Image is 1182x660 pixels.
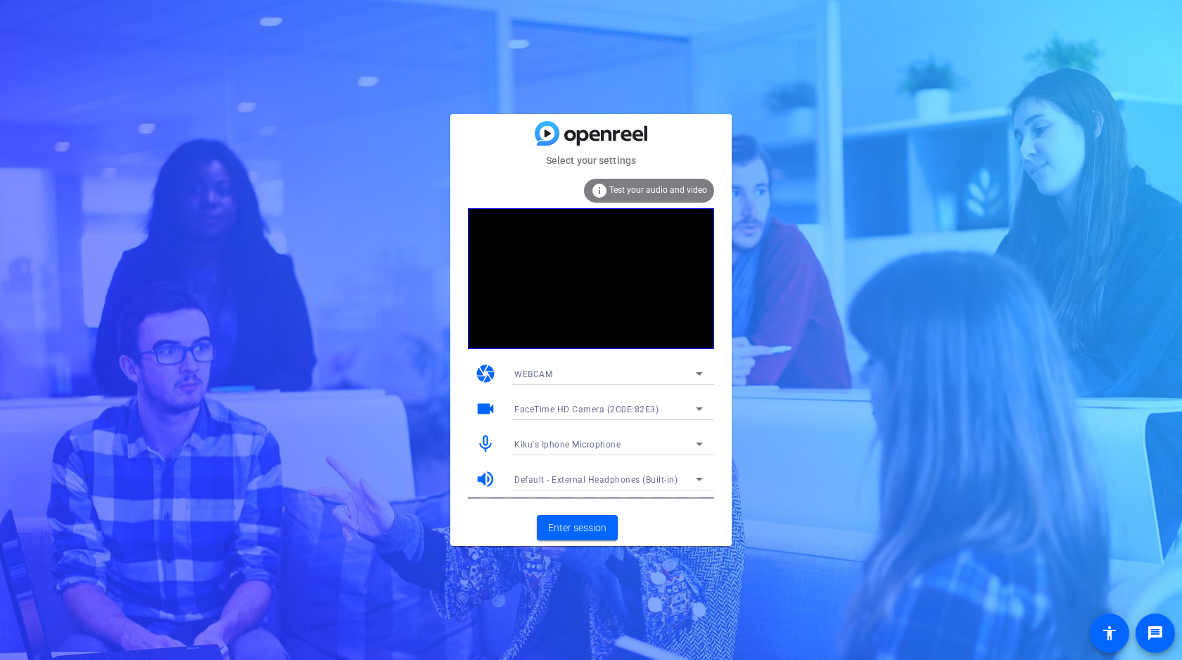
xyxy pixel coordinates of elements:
[609,185,707,195] span: Test your audio and video
[514,369,552,379] span: WEBCAM
[475,363,496,384] mat-icon: camera
[548,521,606,535] span: Enter session
[475,398,496,419] mat-icon: videocam
[514,475,678,485] span: Default - External Headphones (Built-in)
[535,121,647,146] img: blue-gradient.svg
[591,182,608,199] mat-icon: info
[475,433,496,455] mat-icon: mic_none
[514,440,621,450] span: Kiku's Iphone Microphone
[514,405,659,414] span: FaceTime HD Camera (2C0E:82E3)
[1147,625,1164,642] mat-icon: message
[537,515,618,540] button: Enter session
[450,153,732,168] mat-card-subtitle: Select your settings
[1101,625,1118,642] mat-icon: accessibility
[475,469,496,490] mat-icon: volume_up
